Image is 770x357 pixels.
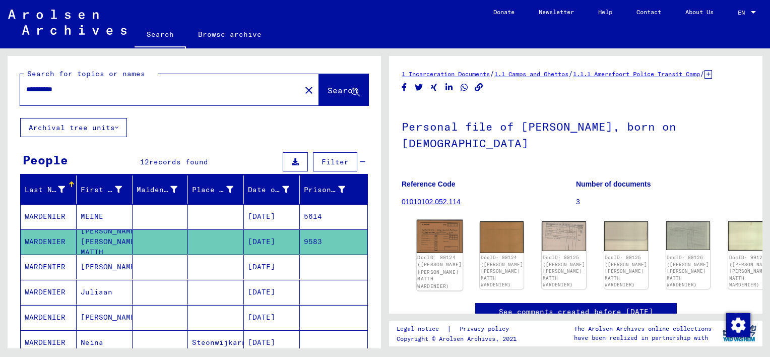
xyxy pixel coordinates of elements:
mat-cell: MEINE [77,204,133,229]
button: Share on Xing [429,81,439,94]
div: People [23,151,68,169]
mat-cell: Neina [77,330,133,355]
div: Last Name [25,182,78,198]
mat-cell: [DATE] [244,204,300,229]
div: | [397,324,521,334]
mat-header-cell: First Name [77,175,133,204]
img: 002.jpg [604,221,648,251]
mat-cell: WARDENIER [21,280,77,305]
p: Copyright © Arolsen Archives, 2021 [397,334,521,343]
a: DocID: 99124 ([PERSON_NAME] [PERSON_NAME] MATTH WARDENIER) [481,255,523,287]
mat-header-cell: Date of Birth [244,175,300,204]
mat-cell: WARDENIER [21,330,77,355]
mat-icon: close [303,84,315,96]
div: Last Name [25,185,65,195]
mat-cell: WARDENIER [21,229,77,254]
button: Search [319,74,368,105]
mat-cell: [DATE] [244,229,300,254]
p: The Arolsen Archives online collections [574,324,712,333]
mat-cell: Steonwijkarnold [188,330,244,355]
mat-cell: [DATE] [244,330,300,355]
mat-cell: 5614 [300,204,367,229]
button: Archival tree units [20,118,127,137]
img: 001.jpg [666,221,710,250]
a: DocID: 99126 ([PERSON_NAME] [PERSON_NAME] MATTH WARDENIER) [667,255,709,287]
mat-cell: [DATE] [244,280,300,305]
div: Prisoner # [304,185,345,195]
a: DocID: 99125 ([PERSON_NAME] [PERSON_NAME] MATTH WARDENIER) [605,255,647,287]
mat-cell: [DATE] [244,305,300,330]
div: Place of Birth [192,182,246,198]
span: / [568,69,573,78]
button: Share on LinkedIn [444,81,455,94]
mat-header-cell: Place of Birth [188,175,244,204]
div: First Name [81,182,135,198]
mat-cell: [PERSON_NAME] [77,305,133,330]
img: 001.jpg [542,221,586,251]
mat-header-cell: Prisoner # [300,175,367,204]
span: 12 [140,157,149,166]
a: 1 Incarceration Documents [402,70,490,78]
img: yv_logo.png [721,321,758,346]
img: Arolsen_neg.svg [8,10,126,35]
span: EN [738,9,749,16]
div: Maiden Name [137,185,178,195]
div: Prisoner # [304,182,358,198]
mat-cell: [PERSON_NAME] [77,255,133,279]
div: Maiden Name [137,182,190,198]
button: Copy link [474,81,484,94]
mat-cell: WARDENIER [21,204,77,229]
mat-cell: [PERSON_NAME] [PERSON_NAME] MATTH [77,229,133,254]
a: DocID: 99124 ([PERSON_NAME] [PERSON_NAME] MATTH WARDENIER) [417,255,462,289]
mat-header-cell: Maiden Name [133,175,188,204]
button: Clear [299,80,319,100]
b: Number of documents [576,180,651,188]
p: have been realized in partnership with [574,333,712,342]
mat-cell: WARDENIER [21,305,77,330]
mat-cell: 9583 [300,229,367,254]
img: 001.jpg [417,220,463,253]
a: Legal notice [397,324,447,334]
a: See comments created before [DATE] [499,307,653,317]
mat-cell: Juliaan [77,280,133,305]
a: Search [135,22,186,48]
b: Reference Code [402,180,456,188]
a: Privacy policy [452,324,521,334]
span: Filter [322,157,349,166]
img: Change consent [726,313,750,337]
p: 3 [576,197,750,207]
a: Browse archive [186,22,274,46]
div: Date of Birth [248,185,289,195]
mat-label: Search for topics or names [27,69,145,78]
a: DocID: 99125 ([PERSON_NAME] [PERSON_NAME] MATTH WARDENIER) [543,255,585,287]
span: records found [149,157,208,166]
mat-cell: WARDENIER [21,255,77,279]
a: 1.1.1 Amersfoort Police Transit Camp [573,70,700,78]
a: 01010102.052.114 [402,198,461,206]
div: First Name [81,185,122,195]
h1: Personal file of [PERSON_NAME], born on [DEMOGRAPHIC_DATA] [402,103,750,164]
span: Search [328,85,358,95]
button: Filter [313,152,357,171]
a: 1.1 Camps and Ghettos [494,70,568,78]
span: / [490,69,494,78]
img: 002.jpg [480,221,524,253]
mat-header-cell: Last Name [21,175,77,204]
div: Place of Birth [192,185,233,195]
button: Share on Facebook [399,81,410,94]
button: Share on WhatsApp [459,81,470,94]
mat-cell: [DATE] [244,255,300,279]
div: Date of Birth [248,182,302,198]
span: / [700,69,704,78]
button: Share on Twitter [414,81,424,94]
